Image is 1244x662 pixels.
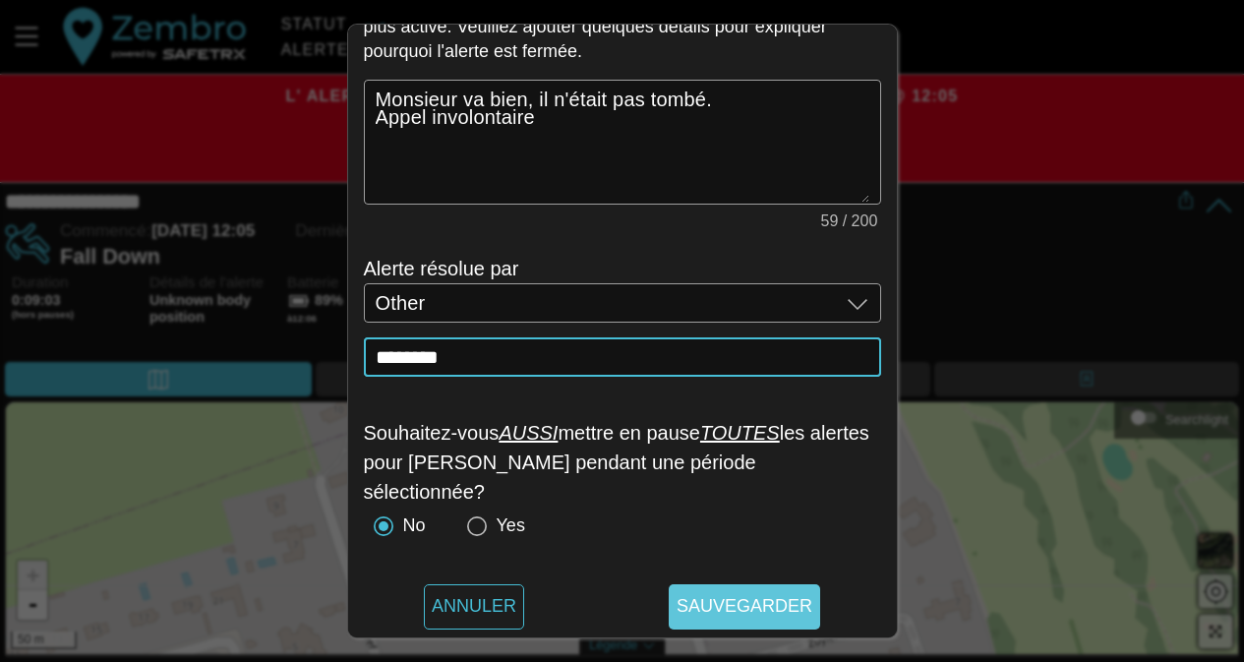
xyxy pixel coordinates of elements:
label: Alerte résolue par [364,258,519,279]
div: Yes [457,507,525,546]
textarea: 59 / 200 [376,82,869,203]
div: Yes [497,514,525,537]
button: Sauvegarder [669,584,820,630]
span: Annuler [432,584,516,630]
u: TOUTES [700,422,780,444]
span: Sauvegarder [677,584,812,630]
button: Annuler [424,584,524,630]
span: Other [376,294,426,312]
div: No [403,514,426,537]
u: AUSSI [499,422,558,444]
label: Souhaitez-vous mettre en pause les alertes pour [PERSON_NAME] pendant une période sélectionnée? [364,422,869,503]
div: 59 / 200 [812,214,877,230]
div: No [364,507,426,546]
